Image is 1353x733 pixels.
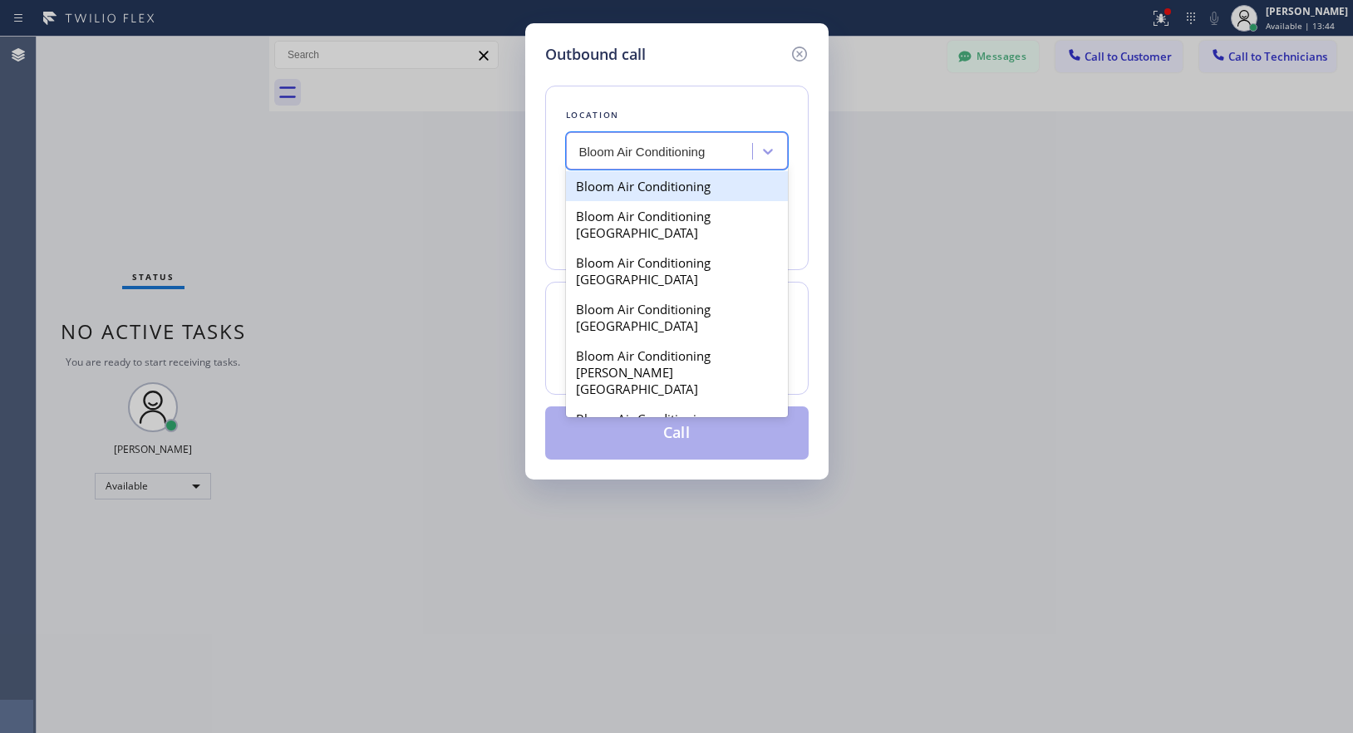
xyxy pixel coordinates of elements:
[566,294,788,341] div: Bloom Air Conditioning [GEOGRAPHIC_DATA]
[566,341,788,404] div: Bloom Air Conditioning [PERSON_NAME][GEOGRAPHIC_DATA]
[566,404,788,450] div: Bloom Air Conditioning [GEOGRAPHIC_DATA]
[566,171,788,201] div: Bloom Air Conditioning
[566,201,788,248] div: Bloom Air Conditioning [GEOGRAPHIC_DATA]
[566,248,788,294] div: Bloom Air Conditioning [GEOGRAPHIC_DATA]
[545,43,646,66] h5: Outbound call
[566,106,788,124] div: Location
[545,406,809,460] button: Call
